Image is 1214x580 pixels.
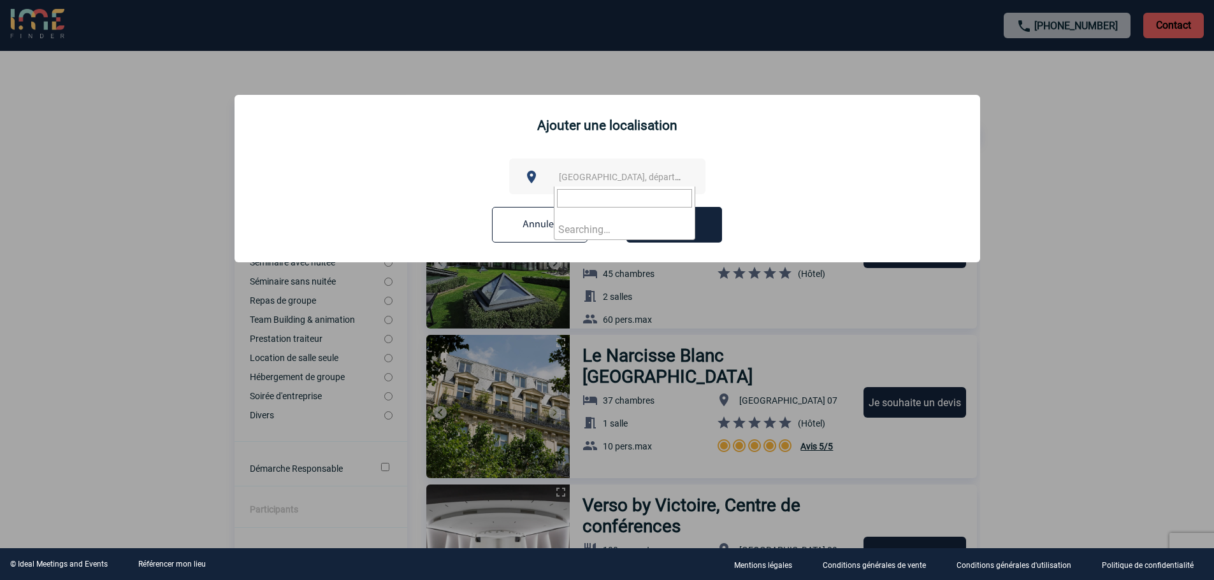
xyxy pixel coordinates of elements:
span: [GEOGRAPHIC_DATA], département, région... [559,172,736,182]
input: Annuler [492,207,588,243]
a: Conditions générales de vente [813,558,946,570]
div: © Ideal Meetings and Events [10,560,108,569]
a: Conditions générales d'utilisation [946,558,1092,570]
p: Conditions générales d'utilisation [957,561,1071,570]
a: Politique de confidentialité [1092,558,1214,570]
a: Référencer mon lieu [138,560,206,569]
a: Mentions légales [724,558,813,570]
p: Mentions légales [734,561,792,570]
p: Politique de confidentialité [1102,561,1194,570]
h2: Ajouter une localisation [245,118,970,133]
p: Conditions générales de vente [823,561,926,570]
li: Searching… [554,220,695,239]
